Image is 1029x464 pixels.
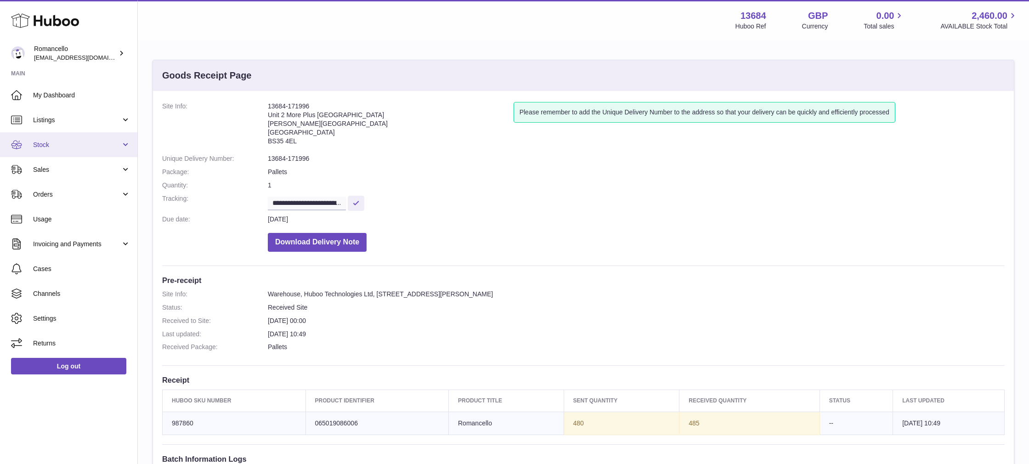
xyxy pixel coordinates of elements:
[33,215,130,224] span: Usage
[679,412,820,435] td: 485
[449,390,564,412] th: Product title
[163,390,306,412] th: Huboo SKU Number
[33,141,121,149] span: Stock
[876,10,894,22] span: 0.00
[268,343,1005,351] dd: Pallets
[864,10,905,31] a: 0.00 Total sales
[33,240,121,249] span: Invoicing and Payments
[11,358,126,374] a: Log out
[162,317,268,325] dt: Received to Site:
[268,330,1005,339] dd: [DATE] 10:49
[34,54,135,61] span: [EMAIL_ADDRESS][DOMAIN_NAME]
[820,412,893,435] td: --
[268,102,514,150] address: 13684-171996 Unit 2 More Plus [GEOGRAPHIC_DATA] [PERSON_NAME][GEOGRAPHIC_DATA] [GEOGRAPHIC_DATA] ...
[11,46,25,60] img: roman@romancello.co.uk
[268,154,1005,163] dd: 13684-171996
[162,343,268,351] dt: Received Package:
[162,194,268,210] dt: Tracking:
[808,10,828,22] strong: GBP
[162,454,1005,464] h3: Batch Information Logs
[268,317,1005,325] dd: [DATE] 00:00
[268,290,1005,299] dd: Warehouse, Huboo Technologies Ltd, [STREET_ADDRESS][PERSON_NAME]
[162,168,268,176] dt: Package:
[679,390,820,412] th: Received Quantity
[893,390,1005,412] th: Last updated
[564,412,679,435] td: 480
[268,215,1005,224] dd: [DATE]
[34,45,117,62] div: Romancello
[268,168,1005,176] dd: Pallets
[162,375,1005,385] h3: Receipt
[163,412,306,435] td: 987860
[864,22,905,31] span: Total sales
[972,10,1007,22] span: 2,460.00
[162,154,268,163] dt: Unique Delivery Number:
[305,412,449,435] td: 065019086006
[802,22,828,31] div: Currency
[449,412,564,435] td: Romancello
[820,390,893,412] th: Status
[735,22,766,31] div: Huboo Ref
[305,390,449,412] th: Product Identifier
[893,412,1005,435] td: [DATE] 10:49
[514,102,895,123] div: Please remember to add the Unique Delivery Number to the address so that your delivery can be qui...
[33,116,121,124] span: Listings
[33,314,130,323] span: Settings
[33,289,130,298] span: Channels
[268,181,1005,190] dd: 1
[162,215,268,224] dt: Due date:
[162,69,252,82] h3: Goods Receipt Page
[162,181,268,190] dt: Quantity:
[33,265,130,273] span: Cases
[940,10,1018,31] a: 2,460.00 AVAILABLE Stock Total
[33,190,121,199] span: Orders
[162,275,1005,285] h3: Pre-receipt
[564,390,679,412] th: Sent Quantity
[741,10,766,22] strong: 13684
[162,102,268,150] dt: Site Info:
[162,290,268,299] dt: Site Info:
[940,22,1018,31] span: AVAILABLE Stock Total
[33,339,130,348] span: Returns
[268,233,367,252] button: Download Delivery Note
[33,91,130,100] span: My Dashboard
[162,330,268,339] dt: Last updated:
[33,165,121,174] span: Sales
[268,303,1005,312] dd: Received Site
[162,303,268,312] dt: Status:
